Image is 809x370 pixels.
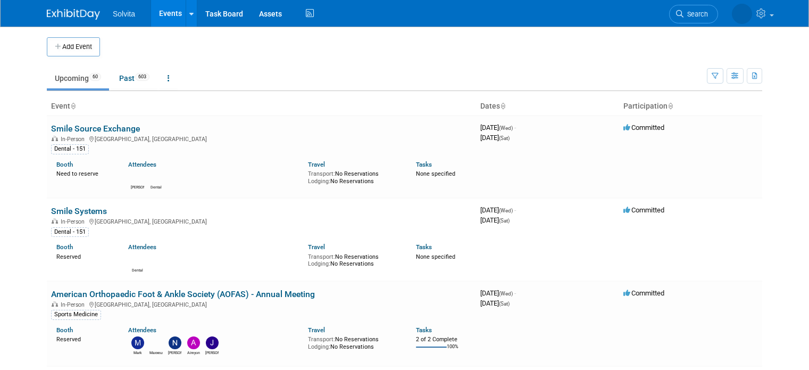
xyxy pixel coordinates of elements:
img: Dental Events [131,254,144,267]
span: None specified [416,170,455,177]
img: Dental Events [150,171,163,184]
span: 603 [135,73,149,81]
div: Maxxeus Ortho [149,349,163,356]
a: Attendees [128,326,156,334]
span: [DATE] [480,206,516,214]
img: Celeste Bombick [732,4,752,24]
span: Lodging: [308,260,330,267]
td: 100% [447,344,458,358]
span: [DATE] [480,134,510,142]
span: (Sat) [499,218,510,224]
div: 2 of 2 Complete [416,336,472,343]
span: Transport: [308,253,335,260]
div: [GEOGRAPHIC_DATA], [GEOGRAPHIC_DATA] [51,300,472,308]
span: Committed [623,206,664,214]
a: Sort by Start Date [500,102,505,110]
div: Dental Events [131,267,144,273]
div: Mark Cassani [131,349,144,356]
a: Past603 [111,68,157,88]
img: Maxxeus Ortho [150,336,163,349]
span: - [514,206,516,214]
a: Sort by Event Name [70,102,76,110]
div: [GEOGRAPHIC_DATA], [GEOGRAPHIC_DATA] [51,134,472,143]
span: Committed [623,124,664,131]
img: In-Person Event [52,218,58,224]
a: Upcoming60 [47,68,109,88]
button: Add Event [47,37,100,56]
th: Dates [476,97,619,116]
th: Event [47,97,476,116]
span: (Wed) [499,125,513,131]
span: Solvita [113,10,135,18]
span: [DATE] [480,124,516,131]
span: In-Person [61,218,88,225]
div: Aireyon Guy [187,349,200,356]
div: Need to reserve [56,168,112,178]
div: Dental - 151 [51,227,89,237]
div: Ryan Brateris [131,184,144,190]
span: [DATE] [480,299,510,307]
img: In-Person Event [52,136,58,141]
span: (Wed) [499,291,513,297]
span: In-Person [61,301,88,308]
a: Travel [308,243,325,251]
img: Ryan Brateris [131,171,144,184]
div: Dental Events [149,184,163,190]
img: Jeremy Wofford [206,336,219,349]
img: Aireyon Guy [187,336,200,349]
span: Committed [623,289,664,297]
div: Reserved [56,334,112,343]
span: In-Person [61,136,88,143]
span: [DATE] [480,289,516,297]
th: Participation [619,97,762,116]
div: Sports Medicine [51,310,101,319]
img: ExhibitDay [47,9,100,20]
a: Booth [56,243,73,251]
span: None specified [416,253,455,260]
img: In-Person Event [52,301,58,307]
a: Booth [56,161,73,168]
span: 60 [89,73,101,81]
a: Tasks [416,243,432,251]
img: Mark Cassani [131,336,144,349]
a: Booth [56,326,73,334]
a: Smile Systems [51,206,107,216]
span: Search [683,10,708,18]
a: Travel [308,161,325,168]
img: Nate Myer [169,336,181,349]
span: (Sat) [499,301,510,307]
div: No Reservations No Reservations [308,168,400,185]
a: Sort by Participation Type [668,102,673,110]
span: [DATE] [480,216,510,224]
span: - [514,124,516,131]
a: Tasks [416,326,432,334]
span: Transport: [308,336,335,343]
span: Transport: [308,170,335,177]
a: Smile Source Exchange [51,124,140,134]
div: Jeremy Wofford [205,349,219,356]
span: Lodging: [308,343,330,350]
span: (Sat) [499,135,510,141]
a: American Orthopaedic Foot & Ankle Society (AOFAS) - Annual Meeting [51,289,315,299]
span: (Wed) [499,208,513,213]
div: No Reservations No Reservations [308,251,400,268]
div: Dental - 151 [51,144,89,154]
a: Attendees [128,161,156,168]
span: - [514,289,516,297]
a: Search [669,5,718,23]
a: Travel [308,326,325,334]
div: Reserved [56,251,112,261]
a: Tasks [416,161,432,168]
div: Nate Myer [168,349,181,356]
a: Attendees [128,243,156,251]
span: Lodging: [308,178,330,185]
div: No Reservations No Reservations [308,334,400,350]
div: [GEOGRAPHIC_DATA], [GEOGRAPHIC_DATA] [51,217,472,225]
